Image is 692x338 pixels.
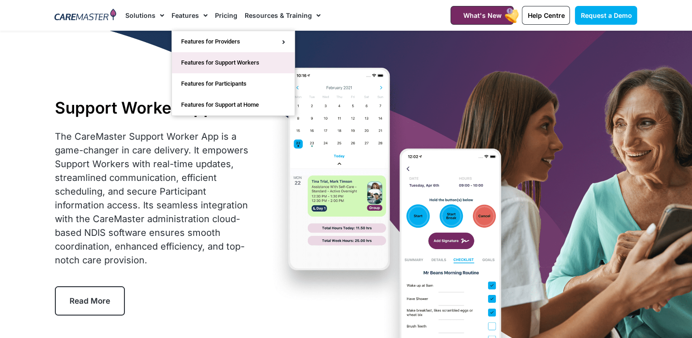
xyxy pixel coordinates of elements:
a: What's New [451,6,514,25]
span: Help Centre [527,11,564,19]
a: Features for Support Workers [172,52,295,73]
a: Features for Support at Home [172,94,295,115]
a: Request a Demo [575,6,637,25]
div: The CareMaster Support Worker App is a game-changer in care delivery. It empowers Support Workers... [55,130,253,267]
span: Request a Demo [580,11,632,19]
a: Read More [55,286,125,316]
h1: Support Worker App [55,98,253,117]
a: Features for Providers [172,31,295,52]
ul: Features [172,31,295,116]
img: CareMaster Logo [54,9,116,22]
span: What's New [463,11,501,19]
a: Help Centre [522,6,570,25]
span: Read More [70,296,110,305]
a: Features for Participants [172,73,295,94]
